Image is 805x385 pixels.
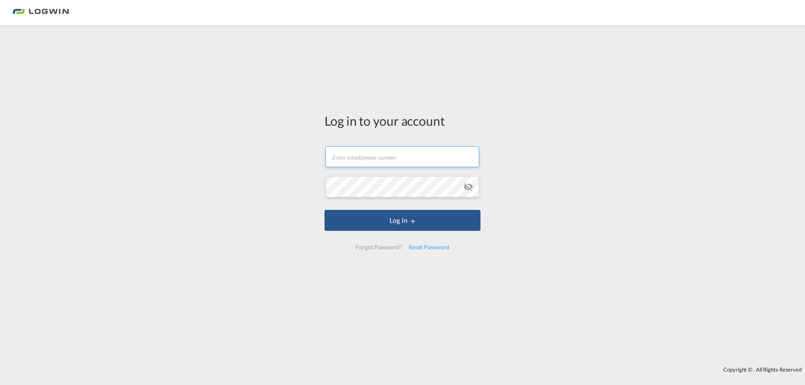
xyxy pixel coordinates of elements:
button: LOGIN [325,210,480,231]
div: Reset Password [405,240,453,255]
div: Forgot Password? [352,240,405,255]
input: Enter email/phone number [325,146,479,167]
img: bc73a0e0d8c111efacd525e4c8ad7d32.png [13,3,69,22]
div: Log in to your account [325,112,480,129]
md-icon: icon-eye-off [463,182,473,192]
